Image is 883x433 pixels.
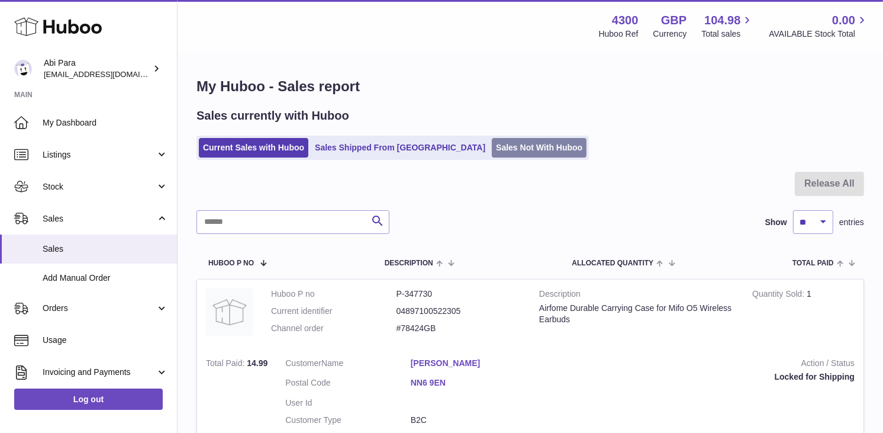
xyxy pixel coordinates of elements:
span: entries [839,217,864,228]
span: Stock [43,181,156,193]
dd: 04897100522305 [397,306,522,317]
td: 1 [743,280,863,349]
a: Sales Not With Huboo [492,138,586,158]
span: Customer [285,358,321,368]
span: Usage [43,335,168,346]
span: Orders [43,303,156,314]
a: Current Sales with Huboo [199,138,308,158]
span: Total sales [701,28,754,40]
strong: Action / Status [553,358,855,372]
div: Airfome Durable Carrying Case for Mifo O5 Wireless Earbuds [539,303,734,325]
div: Huboo Ref [599,28,639,40]
dt: Name [285,358,411,372]
dt: User Id [285,397,411,409]
span: Sales [43,213,156,224]
span: Invoicing and Payments [43,367,156,378]
span: AVAILABLE Stock Total [769,28,869,40]
strong: GBP [661,12,687,28]
span: Add Manual Order [43,272,168,284]
dt: Postal Code [285,377,411,392]
a: Log out [14,389,163,410]
span: [EMAIL_ADDRESS][DOMAIN_NAME] [44,69,174,79]
a: 104.98 Total sales [701,12,754,40]
span: Total paid [792,259,834,267]
span: Listings [43,149,156,161]
a: NN6 9EN [411,377,536,389]
dt: Channel order [271,323,397,334]
strong: Total Paid [206,358,247,371]
span: 14.99 [247,358,268,368]
img: no-photo.jpg [206,288,253,336]
strong: Quantity Sold [752,289,807,302]
dt: Customer Type [285,415,411,426]
span: Description [385,259,433,267]
a: 0.00 AVAILABLE Stock Total [769,12,869,40]
dd: #78424GB [397,323,522,334]
div: Locked for Shipping [553,371,855,383]
span: 0.00 [832,12,855,28]
img: Abi@mifo.co.uk [14,60,32,78]
dd: B2C [411,415,536,426]
div: Abi Para [44,57,150,80]
label: Show [765,217,787,228]
a: Sales Shipped From [GEOGRAPHIC_DATA] [311,138,489,158]
span: 104.98 [704,12,740,28]
span: Sales [43,243,168,255]
a: [PERSON_NAME] [411,358,536,369]
dt: Current identifier [271,306,397,317]
div: Currency [653,28,687,40]
strong: 4300 [612,12,639,28]
dt: Huboo P no [271,288,397,300]
span: My Dashboard [43,117,168,129]
h1: My Huboo - Sales report [196,77,864,96]
dd: P-347730 [397,288,522,300]
strong: Description [539,288,734,303]
span: ALLOCATED Quantity [572,259,653,267]
span: Huboo P no [208,259,254,267]
h2: Sales currently with Huboo [196,108,349,124]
